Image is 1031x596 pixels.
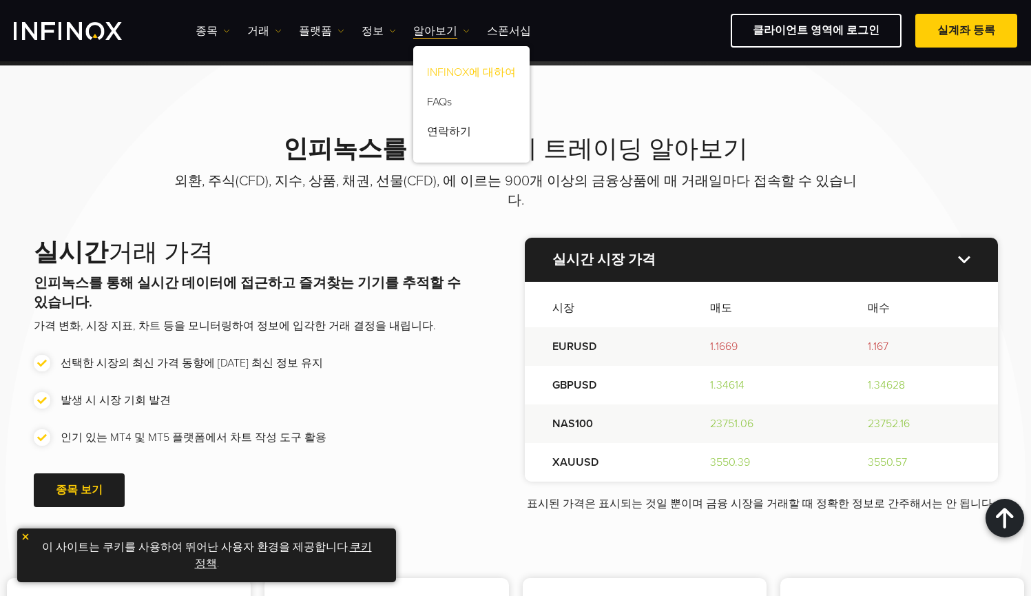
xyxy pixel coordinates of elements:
[34,429,470,446] li: 인기 있는 MT4 및 MT5 플랫폼에서 차트 작성 도구 활용
[840,282,998,327] th: 매수
[34,238,108,267] strong: 실시간
[34,392,470,409] li: 발생 시 시장 기회 발견
[21,532,30,542] img: yellow close icon
[683,443,840,482] td: 3550.39
[525,495,998,512] p: 표시된 가격은 표시되는 것일 뿐이며 금융 시장을 거래할 때 정확한 정보로 간주해서는 안 됩니다.
[552,251,656,268] strong: 실시간 시장 가격
[413,119,530,149] a: 연락하기
[413,23,470,39] a: 알아보기
[362,23,396,39] a: 정보
[14,22,154,40] a: INFINOX Logo
[24,535,389,575] p: 이 사이트는 쿠키를 사용하여 뛰어난 사용자 환경을 제공합니다. .
[525,443,683,482] td: XAUUSD
[525,366,683,404] td: GBPUSD
[413,60,530,90] a: INFINOX에 대하여
[683,366,840,404] td: 1.34614
[525,282,683,327] th: 시장
[283,134,463,164] strong: 인피녹스를 통해
[840,366,998,404] td: 1.34628
[683,327,840,366] td: 1.1669
[34,473,125,507] a: 종목 보기
[196,23,230,39] a: 종목
[34,275,461,311] strong: 인피녹스를 통해 실시간 데이터에 접근하고 즐겨찾는 기기를 추적할 수 있습니다.
[34,318,470,334] p: 가격 변화, 시장 지표, 차트 등을 모니터링하여 정보에 입각한 거래 결정을 내립니다.
[915,14,1017,48] a: 실계좌 등록
[731,14,902,48] a: 클라이언트 영역에 로그인
[299,23,344,39] a: 플랫폼
[840,327,998,366] td: 1.167
[171,172,860,210] p: 외환, 주식(CFD), 지수, 상품, 채권, 선물(CFD), 에 이르는 900개 이상의 금융상품에 매 거래일마다 접속할 수 있습니다.
[413,90,530,119] a: FAQs
[34,355,470,371] li: 선택한 시장의 최신 가격 동향에 [DATE] 최신 정보 유지
[171,134,860,165] h2: 데일리 트레이딩 알아보기
[525,327,683,366] td: EURUSD
[525,404,683,443] td: NAS100
[683,282,840,327] th: 매도
[683,404,840,443] td: 23751.06
[247,23,282,39] a: 거래
[34,238,470,268] h2: 거래 가격
[487,23,531,39] a: 스폰서십
[840,443,998,482] td: 3550.57
[840,404,998,443] td: 23752.16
